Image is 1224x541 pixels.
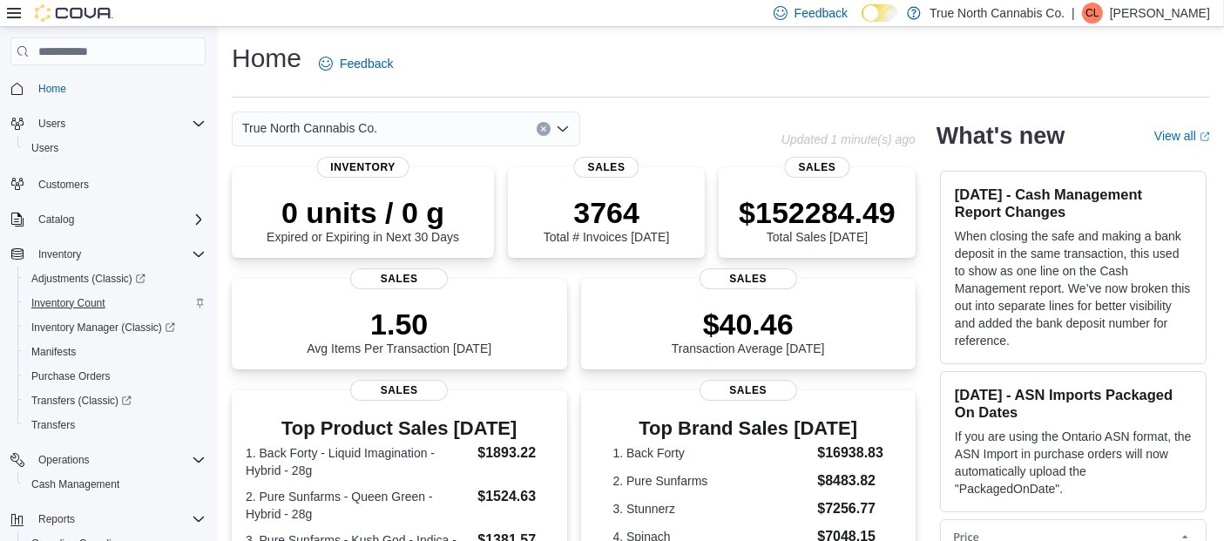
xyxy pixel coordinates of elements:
a: Customers [31,174,96,195]
h3: [DATE] - ASN Imports Packaged On Dates [955,386,1192,421]
a: Users [24,138,65,159]
dd: $1524.63 [477,486,552,507]
dd: $8483.82 [817,470,883,491]
svg: External link [1200,132,1210,142]
h1: Home [232,41,301,76]
span: Sales [350,268,448,289]
button: Users [3,112,213,136]
div: Expired or Expiring in Next 30 Days [267,195,459,244]
a: Home [31,78,73,99]
p: If you are using the Ontario ASN format, the ASN Import in purchase orders will now automatically... [955,428,1192,497]
span: Inventory Count [24,293,206,314]
h3: [DATE] - Cash Management Report Changes [955,186,1192,220]
a: Adjustments (Classic) [17,267,213,291]
dd: $7256.77 [817,498,883,519]
div: Total Sales [DATE] [739,195,896,244]
p: [PERSON_NAME] [1110,3,1210,24]
span: Manifests [24,342,206,362]
dt: 2. Pure Sunfarms [612,472,810,490]
div: Avg Items Per Transaction [DATE] [307,307,491,355]
p: 0 units / 0 g [267,195,459,230]
dt: 1. Back Forty - Liquid Imagination - Hybrid - 28g [246,444,470,479]
div: Transaction Average [DATE] [672,307,825,355]
button: Open list of options [556,122,570,136]
span: Dark Mode [862,22,862,23]
span: Customers [38,178,89,192]
button: Inventory [31,244,88,265]
div: Christina Lachance [1082,3,1103,24]
a: Transfers (Classic) [24,390,139,411]
a: Transfers [24,415,82,436]
div: Total # Invoices [DATE] [544,195,669,244]
dd: $1893.22 [477,443,552,463]
span: Purchase Orders [24,366,206,387]
span: Users [31,113,206,134]
span: Customers [31,172,206,194]
img: Cova [35,4,113,22]
p: Updated 1 minute(s) ago [781,132,916,146]
span: Sales [350,380,448,401]
span: Adjustments (Classic) [31,272,145,286]
button: Purchase Orders [17,364,213,389]
span: Cash Management [24,474,206,495]
h3: Top Product Sales [DATE] [246,418,553,439]
a: Inventory Count [24,293,112,314]
a: Purchase Orders [24,366,118,387]
span: Catalog [31,209,206,230]
button: Inventory Count [17,291,213,315]
a: Cash Management [24,474,126,495]
button: Reports [31,509,82,530]
span: Inventory [31,244,206,265]
span: Catalog [38,213,74,227]
a: Feedback [312,46,400,81]
span: CL [1085,3,1099,24]
button: Reports [3,507,213,531]
dt: 2. Pure Sunfarms - Queen Green - Hybrid - 28g [246,488,470,523]
a: Inventory Manager (Classic) [24,317,182,338]
a: Transfers (Classic) [17,389,213,413]
span: Inventory Manager (Classic) [31,321,175,335]
button: Customers [3,171,213,196]
h2: What's new [937,122,1065,150]
button: Catalog [31,209,81,230]
span: Transfers [24,415,206,436]
button: Users [17,136,213,160]
p: $40.46 [672,307,825,342]
span: Manifests [31,345,76,359]
span: Inventory [38,247,81,261]
a: Manifests [24,342,83,362]
span: Transfers [31,418,75,432]
p: 3764 [544,195,669,230]
span: Feedback [795,4,848,22]
span: Feedback [340,55,393,72]
span: Users [24,138,206,159]
span: Inventory Count [31,296,105,310]
span: Reports [31,509,206,530]
dt: 1. Back Forty [612,444,810,462]
a: Inventory Manager (Classic) [17,315,213,340]
button: Inventory [3,242,213,267]
p: $152284.49 [739,195,896,230]
span: Operations [31,450,206,470]
span: Reports [38,512,75,526]
span: Transfers (Classic) [24,390,206,411]
span: Purchase Orders [31,369,111,383]
span: Sales [700,380,797,401]
span: Transfers (Classic) [31,394,132,408]
span: Operations [38,453,90,467]
p: True North Cannabis Co. [930,3,1065,24]
p: | [1072,3,1075,24]
button: Transfers [17,413,213,437]
input: Dark Mode [862,4,898,23]
h3: Top Brand Sales [DATE] [612,418,883,439]
span: Cash Management [31,477,119,491]
span: Sales [785,157,850,178]
span: Adjustments (Classic) [24,268,206,289]
button: Operations [31,450,97,470]
dt: 3. Stunnerz [612,500,810,517]
p: When closing the safe and making a bank deposit in the same transaction, this used to show as one... [955,227,1192,349]
span: Users [31,141,58,155]
button: Operations [3,448,213,472]
a: View allExternal link [1154,129,1210,143]
button: Manifests [17,340,213,364]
